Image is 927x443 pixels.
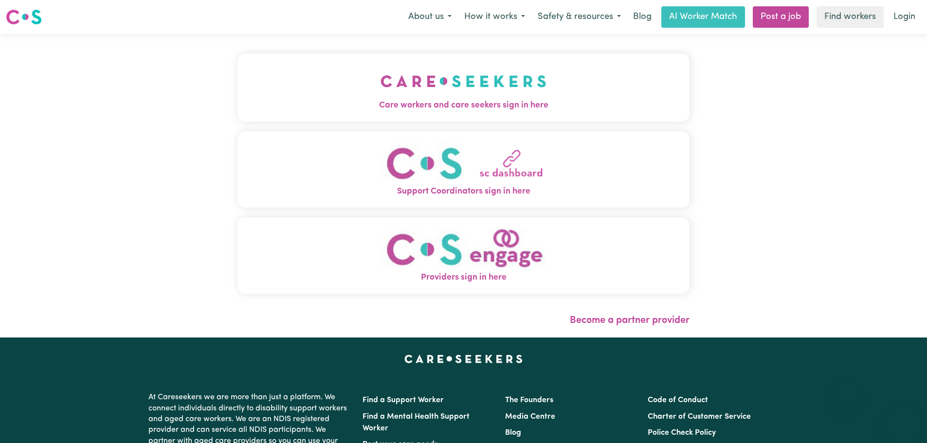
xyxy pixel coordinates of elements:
a: Media Centre [505,413,555,421]
img: Careseekers logo [6,8,42,26]
button: Providers sign in here [237,217,690,294]
a: Find a Support Worker [363,396,444,404]
a: Careseekers home page [404,355,523,363]
a: Find a Mental Health Support Worker [363,413,470,432]
span: Care workers and care seekers sign in here [237,99,690,112]
a: Post a job [753,6,809,28]
button: Safety & resources [531,7,627,27]
a: The Founders [505,396,553,404]
a: Careseekers logo [6,6,42,28]
button: About us [402,7,458,27]
button: Care workers and care seekers sign in here [237,53,690,122]
a: Blog [627,6,657,28]
a: Login [888,6,921,28]
a: Police Check Policy [648,429,716,437]
button: How it works [458,7,531,27]
span: Providers sign in here [237,271,690,284]
iframe: Button to launch messaging window [888,404,919,435]
a: Find workers [817,6,884,28]
span: Support Coordinators sign in here [237,185,690,198]
a: AI Worker Match [661,6,745,28]
a: Become a partner provider [570,316,690,325]
a: Charter of Customer Service [648,413,751,421]
button: Support Coordinators sign in here [237,131,690,208]
a: Code of Conduct [648,396,708,404]
a: Blog [505,429,521,437]
iframe: Close message [837,381,857,400]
